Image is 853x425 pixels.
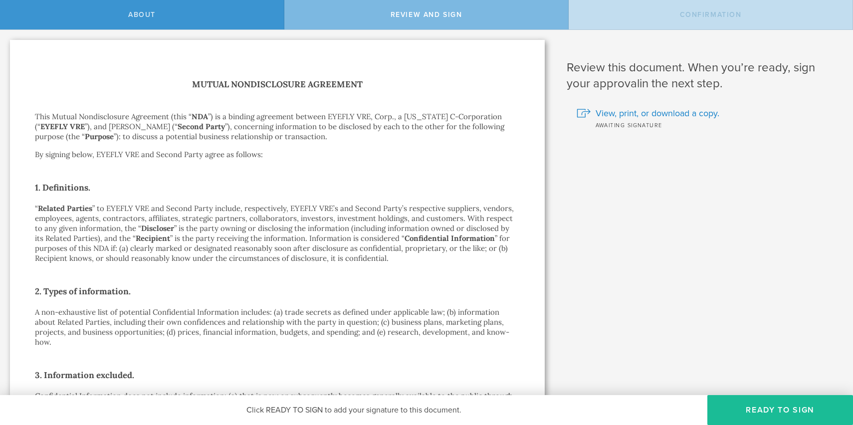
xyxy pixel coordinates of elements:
strong: Recipient [136,233,170,243]
p: “ ” to EYEFLY VRE and Second Party include, respectively, EYEFLY VRE’s and Second Party’s respect... [35,204,520,263]
p: By signing below, EYEFLY VRE and Second Party agree as follows: [35,150,520,160]
p: A non-exhaustive list of potential Confidential Information includes: (a) trade secrets as define... [35,307,520,347]
div: Awaiting signature [577,120,839,130]
span: View, print, or download a copy. [596,107,719,120]
strong: Purpose [85,132,114,141]
strong: Related Parties [38,204,92,213]
h1: Review this document. When you’re ready, sign your approval in the next step. [567,60,839,92]
strong: Second Party [178,122,225,131]
span: Review and sign [391,10,462,19]
p: This Mutual Nondisclosure Agreement (this “ ”) is a binding agreement between EYEFLY VRE, Corp., ... [35,112,520,142]
button: Ready to Sign [707,395,853,425]
span: Confirmation [680,10,742,19]
strong: EYEFLY VRE [40,122,85,131]
h2: 3. Information excluded. [35,367,520,383]
strong: Confidential Information [405,233,495,243]
strong: Discloser [141,223,174,233]
h1: Mutual Nondisclosure Agreement [35,77,520,92]
strong: NDA [192,112,208,121]
h2: 1. Definitions. [35,180,520,196]
h2: 2. Types of information. [35,283,520,299]
span: About [128,10,156,19]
